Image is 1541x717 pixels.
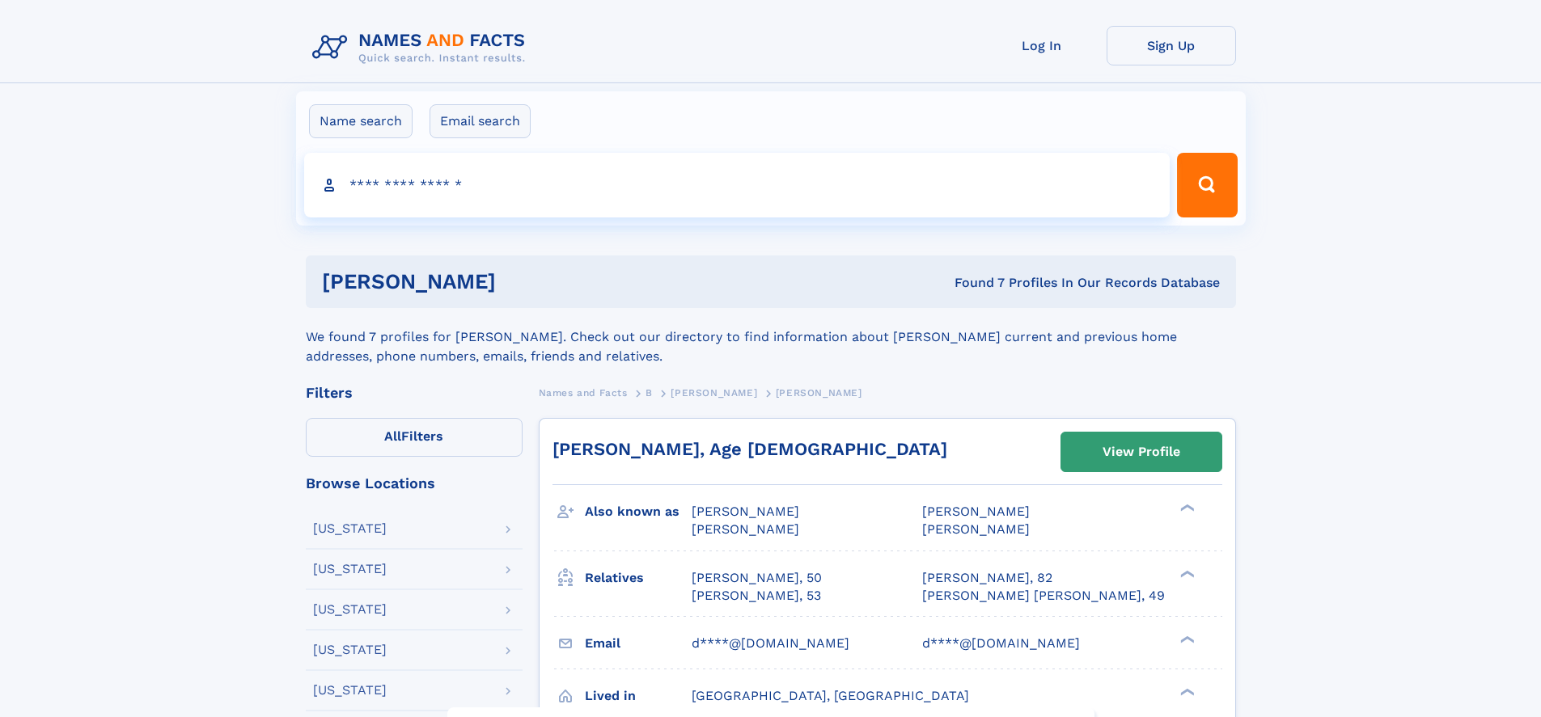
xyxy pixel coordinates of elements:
span: [PERSON_NAME] [671,387,757,399]
div: [US_STATE] [313,522,387,535]
div: Browse Locations [306,476,523,491]
a: Sign Up [1107,26,1236,65]
div: ❯ [1176,634,1196,644]
a: [PERSON_NAME], 50 [692,569,822,587]
span: [PERSON_NAME] [692,504,799,519]
h3: Also known as [585,498,692,525]
div: [US_STATE] [313,643,387,656]
span: [PERSON_NAME] [776,387,862,399]
a: [PERSON_NAME], 82 [922,569,1052,587]
a: View Profile [1061,432,1221,471]
div: [US_STATE] [313,603,387,616]
a: [PERSON_NAME] [671,382,757,403]
div: ❯ [1176,568,1196,579]
span: [PERSON_NAME] [692,521,799,537]
label: Filters [306,418,523,457]
a: B [646,382,653,403]
button: Search Button [1177,153,1237,217]
span: B [646,387,653,399]
h1: [PERSON_NAME] [322,272,726,292]
h3: Email [585,630,692,657]
span: [GEOGRAPHIC_DATA], [GEOGRAPHIC_DATA] [692,688,969,703]
img: Logo Names and Facts [306,26,539,70]
span: [PERSON_NAME] [922,504,1030,519]
h3: Lived in [585,682,692,710]
div: We found 7 profiles for [PERSON_NAME]. Check out our directory to find information about [PERSON_... [306,308,1236,366]
span: [PERSON_NAME] [922,521,1030,537]
div: ❯ [1176,503,1196,513]
a: Log In [977,26,1107,65]
a: [PERSON_NAME], 53 [692,587,821,605]
a: [PERSON_NAME], Age [DEMOGRAPHIC_DATA] [552,439,947,459]
div: [US_STATE] [313,684,387,697]
input: search input [304,153,1171,217]
div: ❯ [1176,686,1196,697]
span: All [384,428,401,444]
a: [PERSON_NAME] [PERSON_NAME], 49 [922,587,1165,605]
div: View Profile [1103,433,1180,470]
h3: Relatives [585,564,692,592]
div: [US_STATE] [313,563,387,576]
a: Names and Facts [539,382,628,403]
div: Filters [306,386,523,400]
label: Email search [430,104,531,138]
div: Found 7 Profiles In Our Records Database [725,274,1220,292]
label: Name search [309,104,413,138]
